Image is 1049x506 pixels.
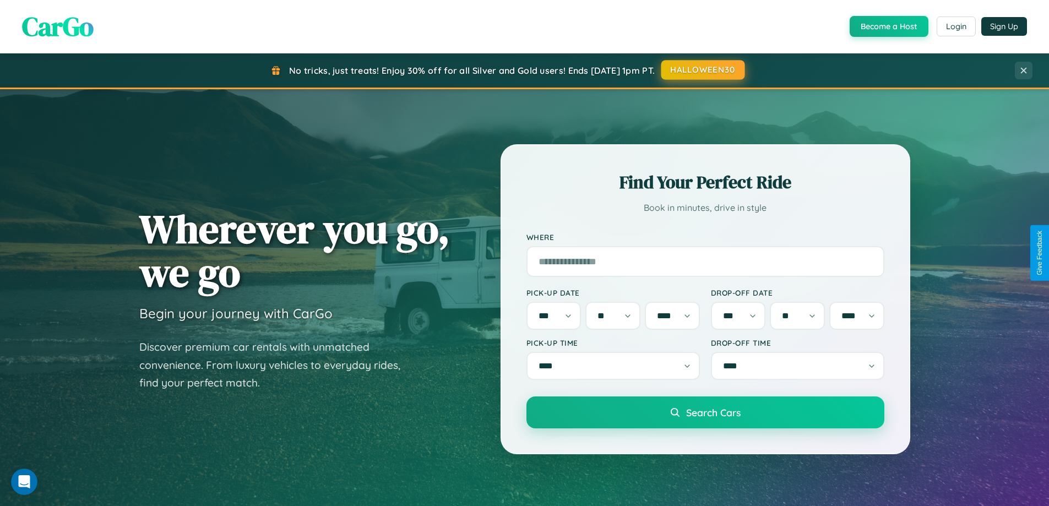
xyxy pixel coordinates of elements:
[661,60,745,80] button: HALLOWEEN30
[526,200,884,216] p: Book in minutes, drive in style
[526,288,700,297] label: Pick-up Date
[686,406,741,418] span: Search Cars
[526,396,884,428] button: Search Cars
[22,8,94,45] span: CarGo
[526,232,884,242] label: Where
[526,338,700,347] label: Pick-up Time
[139,207,450,294] h1: Wherever you go, we go
[289,65,655,76] span: No tricks, just treats! Enjoy 30% off for all Silver and Gold users! Ends [DATE] 1pm PT.
[711,338,884,347] label: Drop-off Time
[526,170,884,194] h2: Find Your Perfect Ride
[1036,231,1043,275] div: Give Feedback
[139,338,415,392] p: Discover premium car rentals with unmatched convenience. From luxury vehicles to everyday rides, ...
[139,305,333,322] h3: Begin your journey with CarGo
[11,469,37,495] iframe: Intercom live chat
[981,17,1027,36] button: Sign Up
[937,17,976,36] button: Login
[711,288,884,297] label: Drop-off Date
[850,16,928,37] button: Become a Host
